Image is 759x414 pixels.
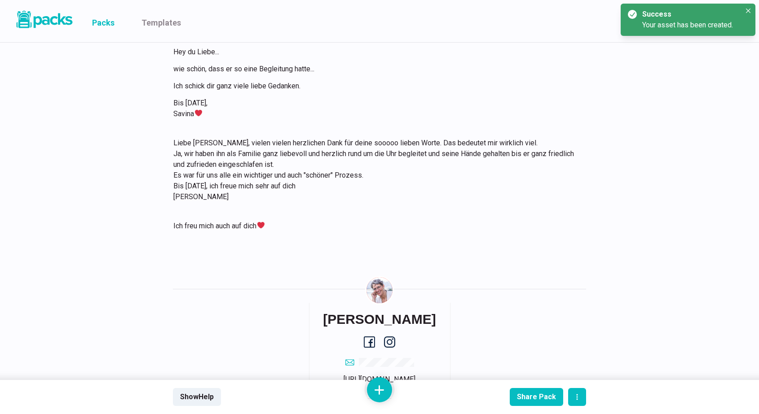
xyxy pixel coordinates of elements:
a: Packs logo [13,9,74,33]
img: Savina Tilmann [366,277,393,303]
a: [URL][DOMAIN_NAME] [344,375,415,383]
p: Ich freu mich auch auf dich [173,221,575,231]
a: instagram [384,336,395,348]
p: Hey du Liebe... [173,47,575,57]
img: ❤️ [257,222,265,229]
div: Success [642,9,737,20]
a: facebook [364,336,375,348]
h6: [PERSON_NAME] [323,311,436,327]
p: Bis [DATE], Savina [173,98,575,119]
img: ❤️ [195,109,202,117]
img: Packs logo [13,9,74,30]
p: Ich schick dir ganz viele liebe Gedanken. [173,81,575,92]
p: wie schön, dass er so eine Begleitung hatte... [173,64,575,74]
div: Share Pack [517,392,556,401]
button: Close [743,5,754,16]
div: Your asset has been created. [642,20,741,31]
p: Liebe [PERSON_NAME], vielen vielen herzlichen Dank für deine sooooo lieben Worte. Das bedeutet mi... [173,138,575,202]
button: Share Pack [510,388,563,406]
a: email [345,357,414,367]
button: actions [568,388,586,406]
button: ShowHelp [173,388,221,406]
